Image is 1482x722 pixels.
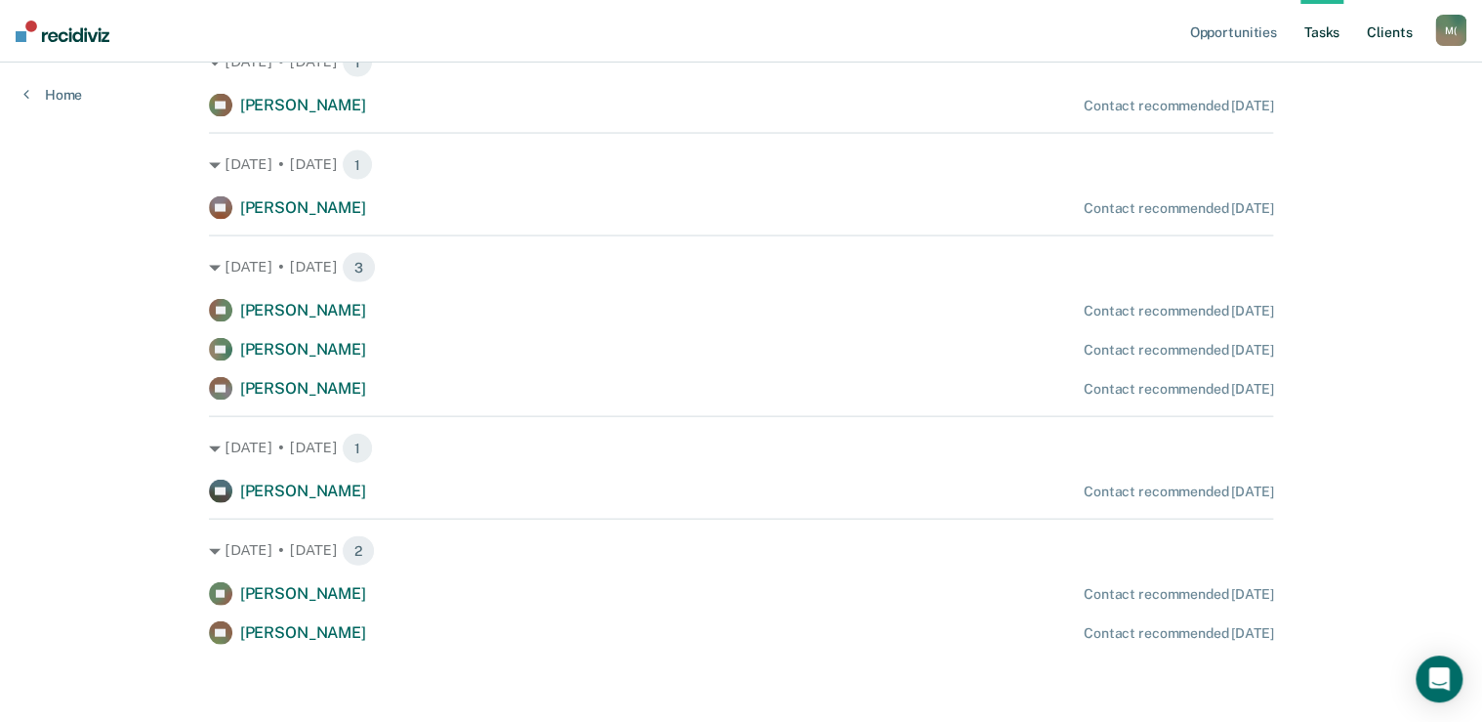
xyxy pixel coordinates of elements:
div: M ( [1435,15,1466,46]
div: Contact recommended [DATE] [1084,484,1273,500]
div: Contact recommended [DATE] [1084,303,1273,319]
div: Contact recommended [DATE] [1084,342,1273,359]
div: [DATE] • [DATE] 1 [209,149,1274,181]
span: [PERSON_NAME] [240,198,366,217]
span: [PERSON_NAME] [240,340,366,359]
span: [PERSON_NAME] [240,482,366,500]
div: Open Intercom Messenger [1416,656,1462,702]
div: [DATE] • [DATE] 1 [209,433,1274,464]
div: [DATE] • [DATE] 3 [209,252,1274,283]
span: 3 [342,252,376,283]
span: [PERSON_NAME] [240,584,366,603]
div: Contact recommended [DATE] [1084,586,1273,603]
span: [PERSON_NAME] [240,96,366,114]
img: Recidiviz [16,21,109,42]
span: 2 [342,535,375,567]
span: [PERSON_NAME] [240,301,366,319]
a: Home [23,86,82,104]
button: M( [1435,15,1466,46]
div: [DATE] • [DATE] 2 [209,535,1274,567]
span: 1 [342,149,373,181]
span: 1 [342,433,373,464]
span: [PERSON_NAME] [240,623,366,642]
div: Contact recommended [DATE] [1084,625,1273,642]
span: [PERSON_NAME] [240,379,366,398]
div: Contact recommended [DATE] [1084,98,1273,114]
div: Contact recommended [DATE] [1084,200,1273,217]
span: 1 [342,47,373,78]
div: [DATE] • [DATE] 1 [209,47,1274,78]
div: Contact recommended [DATE] [1084,381,1273,398]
